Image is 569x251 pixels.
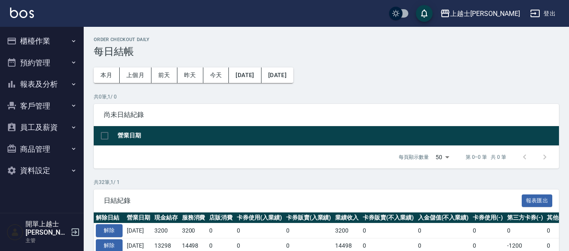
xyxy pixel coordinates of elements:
[177,67,203,83] button: 昨天
[104,111,549,119] span: 尚未日結紀錄
[416,212,471,223] th: 入金儲值(不入業績)
[94,46,559,57] h3: 每日結帳
[180,223,208,238] td: 3200
[522,196,553,204] a: 報表匯出
[229,67,261,83] button: [DATE]
[3,73,80,95] button: 報表及分析
[522,194,553,207] button: 報表匯出
[432,146,452,168] div: 50
[3,116,80,138] button: 員工及薪資
[7,224,23,241] img: Person
[203,67,229,83] button: 今天
[235,212,284,223] th: 卡券使用(入業績)
[151,67,177,83] button: 前天
[152,212,180,223] th: 現金結存
[505,212,545,223] th: 第三方卡券(-)
[3,52,80,74] button: 預約管理
[125,212,152,223] th: 營業日期
[284,212,333,223] th: 卡券販賣(入業績)
[527,6,559,21] button: 登出
[94,212,125,223] th: 解除日結
[3,95,80,117] button: 客戶管理
[96,224,123,237] button: 解除
[26,237,68,244] p: 主管
[120,67,151,83] button: 上個月
[416,5,433,22] button: save
[284,223,333,238] td: 0
[261,67,293,83] button: [DATE]
[207,223,235,238] td: 0
[26,220,68,237] h5: 開單上越士[PERSON_NAME]
[3,138,80,160] button: 商品管理
[207,212,235,223] th: 店販消費
[361,223,416,238] td: 0
[3,160,80,181] button: 資料設定
[471,223,505,238] td: 0
[235,223,284,238] td: 0
[94,67,120,83] button: 本月
[94,37,559,42] h2: Order checkout daily
[3,30,80,52] button: 櫃檯作業
[125,223,152,238] td: [DATE]
[361,212,416,223] th: 卡券販賣(不入業績)
[180,212,208,223] th: 服務消費
[399,153,429,161] p: 每頁顯示數量
[333,212,361,223] th: 業績收入
[471,212,505,223] th: 卡券使用(-)
[152,223,180,238] td: 3200
[466,153,506,161] p: 第 0–0 筆 共 0 筆
[333,223,361,238] td: 3200
[94,93,559,101] p: 共 0 筆, 1 / 0
[10,8,34,18] img: Logo
[437,5,523,22] button: 上越士[PERSON_NAME]
[115,126,559,146] th: 營業日期
[505,223,545,238] td: 0
[104,197,522,205] span: 日結紀錄
[450,8,520,19] div: 上越士[PERSON_NAME]
[94,179,559,186] p: 共 32 筆, 1 / 1
[416,223,471,238] td: 0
